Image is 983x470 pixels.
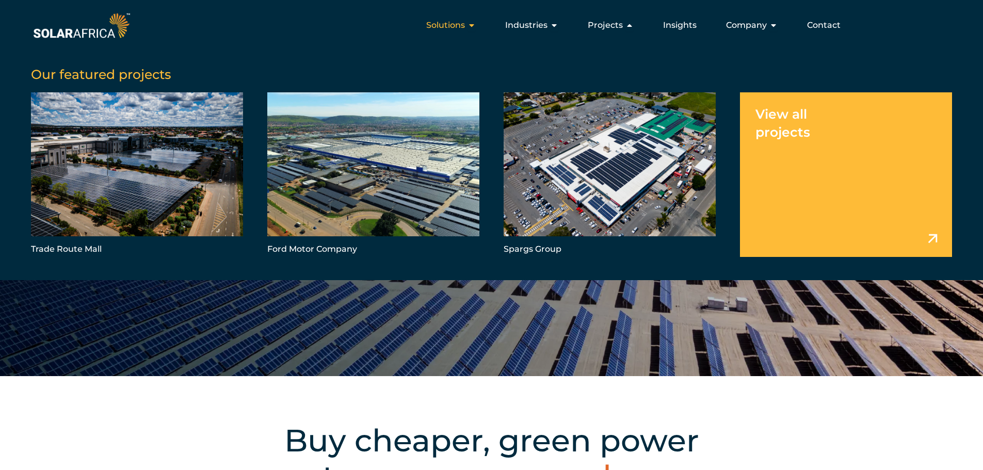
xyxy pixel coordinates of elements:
[663,19,697,31] a: Insights
[31,92,243,256] a: Trade Route Mall
[132,15,849,36] nav: Menu
[588,19,623,31] span: Projects
[31,67,952,82] h5: Our featured projects
[505,19,547,31] span: Industries
[740,92,952,256] a: View all projects
[132,15,849,36] div: Menu Toggle
[726,19,767,31] span: Company
[807,19,841,31] a: Contact
[426,19,465,31] span: Solutions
